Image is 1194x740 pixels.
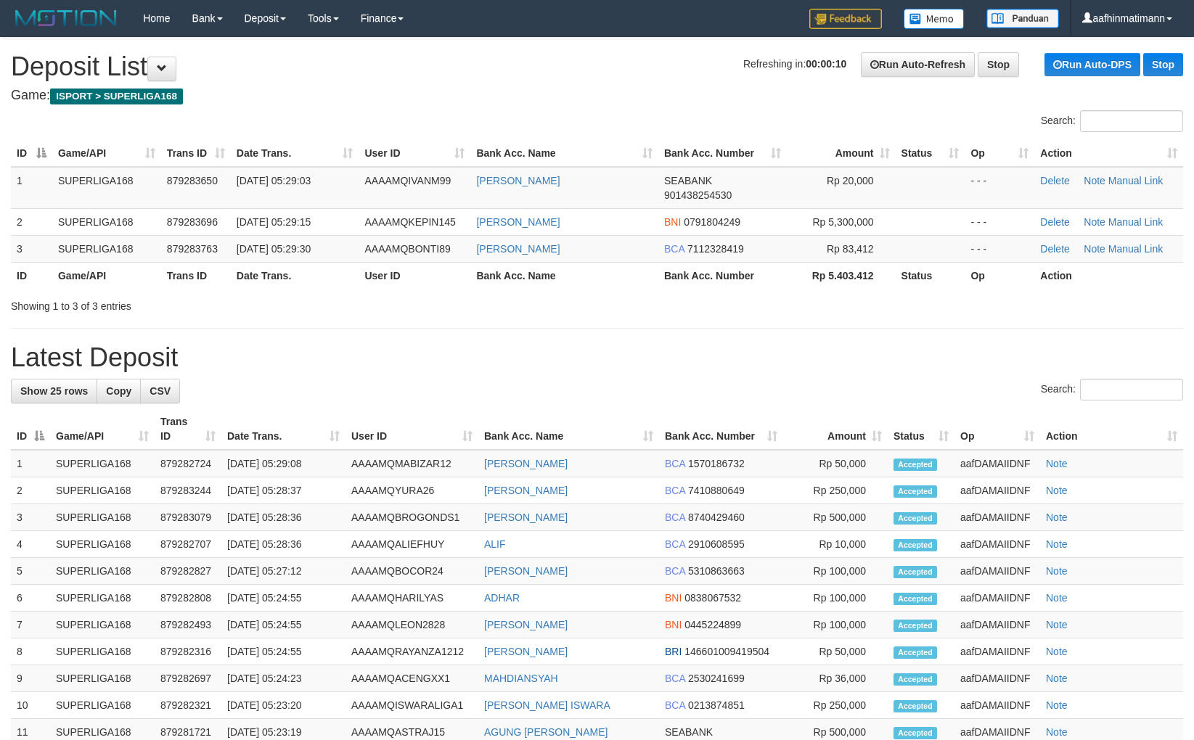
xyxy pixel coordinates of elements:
a: Note [1046,592,1068,604]
a: [PERSON_NAME] [484,458,568,469]
td: 10 [11,692,50,719]
td: [DATE] 05:29:08 [221,450,345,477]
td: SUPERLIGA168 [50,558,155,585]
span: Copy 146601009419504 to clipboard [684,646,769,657]
span: BCA [665,699,685,711]
th: Bank Acc. Name: activate to sort column ascending [470,140,658,167]
td: SUPERLIGA168 [50,531,155,558]
span: Copy 8740429460 to clipboard [688,511,745,523]
span: Copy 1570186732 to clipboard [688,458,745,469]
a: [PERSON_NAME] [484,619,568,630]
a: ADHAR [484,592,520,604]
th: Action: activate to sort column ascending [1040,408,1183,450]
span: Copy 7112328419 to clipboard [687,243,744,255]
a: Note [1046,538,1068,550]
span: BNI [665,592,682,604]
td: 879282808 [155,585,221,612]
span: BCA [665,458,685,469]
span: Refreshing in: [743,58,846,70]
td: 2 [11,477,50,504]
span: Copy 901438254530 to clipboard [664,189,732,201]
td: aafDAMAIIDNF [954,558,1040,585]
td: Rp 250,000 [783,477,888,504]
span: Accepted [894,512,937,525]
span: Copy 2910608595 to clipboard [688,538,745,550]
a: [PERSON_NAME] ISWARA [484,699,610,711]
th: Op [965,262,1034,289]
a: Note [1046,485,1068,496]
td: [DATE] 05:28:37 [221,477,345,504]
td: aafDAMAIIDNF [954,477,1040,504]
td: Rp 500,000 [783,504,888,531]
td: [DATE] 05:24:55 [221,638,345,665]
a: Stop [1143,53,1183,76]
td: Rp 100,000 [783,558,888,585]
td: 9 [11,665,50,692]
th: Op: activate to sort column ascending [954,408,1040,450]
a: [PERSON_NAME] [476,243,560,255]
td: 3 [11,235,52,262]
th: Game/API: activate to sort column ascending [52,140,161,167]
a: Note [1084,216,1105,228]
th: ID [11,262,52,289]
td: 5 [11,558,50,585]
span: AAAAMQIVANM99 [364,175,451,186]
span: AAAAMQBONTI89 [364,243,450,255]
td: AAAAMQRAYANZA1212 [345,638,478,665]
td: SUPERLIGA168 [50,612,155,638]
td: SUPERLIGA168 [52,208,161,235]
th: User ID [359,262,470,289]
td: aafDAMAIIDNF [954,504,1040,531]
th: Amount: activate to sort column ascending [783,408,888,450]
span: BNI [664,216,681,228]
a: Note [1046,646,1068,657]
span: BCA [664,243,684,255]
td: Rp 100,000 [783,612,888,638]
span: Accepted [894,593,937,605]
span: BRI [665,646,682,657]
span: Copy 2530241699 to clipboard [688,673,745,684]
th: Bank Acc. Number [658,262,787,289]
span: Copy 0445224899 to clipboard [684,619,741,630]
td: AAAAMQALIEFHUY [345,531,478,558]
td: - - - [965,208,1034,235]
th: ID: activate to sort column descending [11,140,52,167]
td: 6 [11,585,50,612]
td: AAAAMQHARILYAS [345,585,478,612]
span: BCA [665,511,685,523]
td: Rp 100,000 [783,585,888,612]
th: Trans ID [161,262,231,289]
span: CSV [150,385,171,397]
th: Status: activate to sort column ascending [896,140,965,167]
th: User ID: activate to sort column ascending [345,408,478,450]
span: SEABANK [665,726,713,738]
span: Rp 83,412 [827,243,874,255]
label: Search: [1041,110,1183,132]
a: AGUNG [PERSON_NAME] [484,726,608,738]
th: Date Trans.: activate to sort column ascending [221,408,345,450]
a: [PERSON_NAME] [476,216,560,228]
a: Note [1084,175,1105,186]
th: Trans ID: activate to sort column ascending [161,140,231,167]
input: Search: [1080,110,1183,132]
h1: Deposit List [11,52,1183,81]
td: Rp 250,000 [783,692,888,719]
a: Note [1084,243,1105,255]
td: [DATE] 05:24:23 [221,665,345,692]
th: Action: activate to sort column ascending [1034,140,1183,167]
th: Trans ID: activate to sort column ascending [155,408,221,450]
h4: Game: [11,89,1183,103]
span: Show 25 rows [20,385,88,397]
td: [DATE] 05:28:36 [221,504,345,531]
td: aafDAMAIIDNF [954,531,1040,558]
td: 879282827 [155,558,221,585]
span: 879283696 [167,216,218,228]
td: [DATE] 05:28:36 [221,531,345,558]
label: Search: [1041,379,1183,400]
span: Accepted [894,620,937,632]
th: Date Trans. [231,262,359,289]
td: Rp 50,000 [783,638,888,665]
span: ISPORT > SUPERLIGA168 [50,89,183,104]
span: Accepted [894,539,937,551]
td: [DATE] 05:27:12 [221,558,345,585]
